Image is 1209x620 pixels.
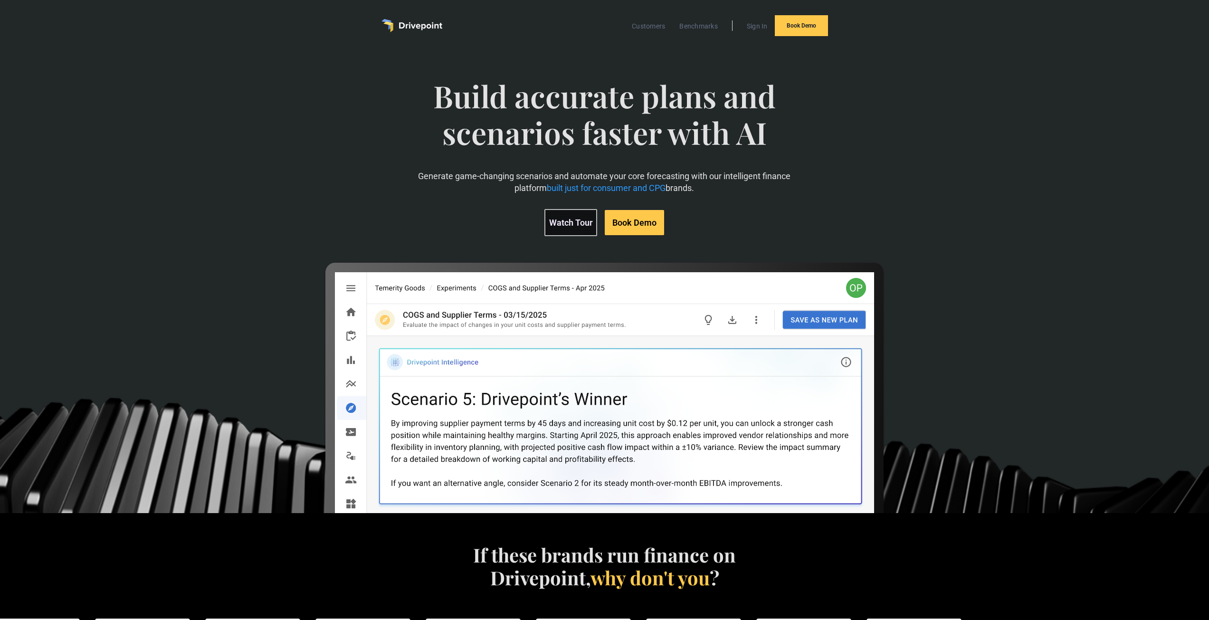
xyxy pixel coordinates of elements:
h4: If these brands run finance on Drivepoint, ? [468,544,741,589]
a: home [381,19,442,32]
a: Book Demo [605,210,664,235]
a: Watch Tour [544,209,597,236]
p: Generate game-changing scenarios and automate your core forecasting with our intelligent finance ... [394,170,815,194]
a: Sign In [742,20,772,32]
a: Customers [627,20,670,32]
span: Build accurate plans and scenarios faster with AI [394,78,815,170]
span: built just for consumer and CPG [547,183,666,193]
a: Book Demo [775,15,828,36]
span: why don't you [590,565,710,590]
a: Benchmarks [675,20,723,32]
